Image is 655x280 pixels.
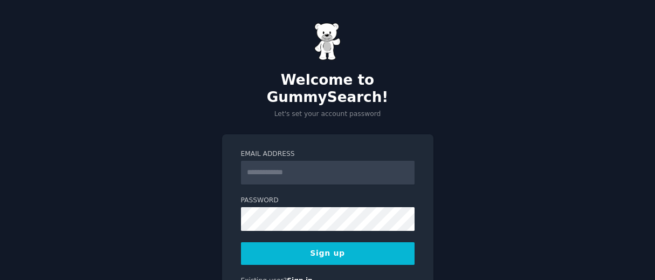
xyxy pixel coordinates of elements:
[241,149,415,159] label: Email Address
[222,72,433,106] h2: Welcome to GummySearch!
[241,196,415,206] label: Password
[241,242,415,265] button: Sign up
[222,110,433,119] p: Let's set your account password
[314,23,341,60] img: Gummy Bear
